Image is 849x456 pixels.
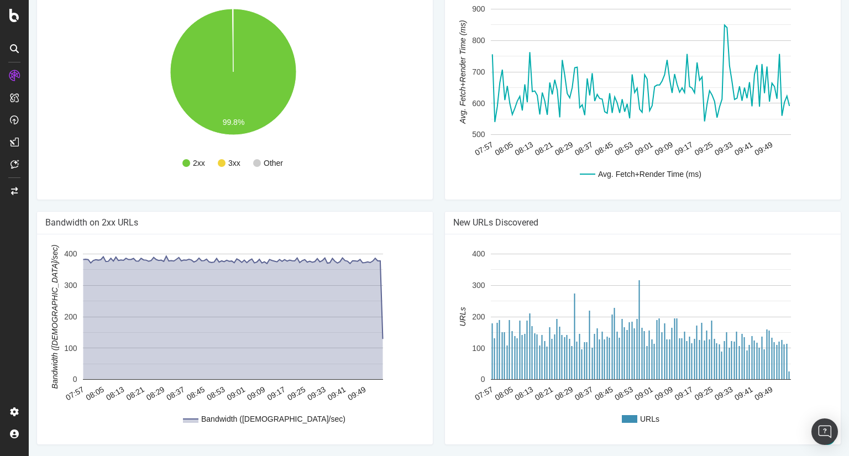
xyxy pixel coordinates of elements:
text: 200 [35,312,49,321]
text: 600 [443,99,457,108]
text: 300 [35,281,49,290]
text: 2xx [164,159,176,167]
text: 07:57 [444,140,466,157]
text: 100 [443,344,457,353]
text: 800 [443,36,457,45]
text: 400 [35,250,49,259]
text: 07:57 [35,385,57,402]
text: 09:01 [604,140,626,157]
text: 08:13 [485,385,506,402]
text: 09:41 [704,385,726,402]
text: 09:09 [217,385,238,402]
text: 09:17 [644,140,666,157]
text: 08:05 [464,385,486,402]
text: 09:09 [625,385,646,402]
text: 08:37 [544,140,566,157]
text: Other [235,159,254,167]
text: 08:53 [584,140,606,157]
text: 09:49 [317,385,339,402]
text: URLs [611,415,631,423]
text: 09:25 [664,385,686,402]
text: Bandwidth ([DEMOGRAPHIC_DATA]/sec) [22,245,30,389]
text: 08:53 [584,385,606,402]
text: 09:17 [644,385,666,402]
text: 09:49 [724,140,746,157]
text: URLs [429,307,438,327]
text: 700 [443,67,457,76]
svg: A chart. [424,243,800,436]
text: 09:17 [237,385,258,402]
h4: New URLs Discovered [424,217,804,228]
h4: Bandwidth on 2xx URLs [17,217,396,228]
text: 08:45 [156,385,178,402]
div: Open Intercom Messenger [811,418,838,445]
text: 08:45 [564,140,586,157]
text: 08:21 [505,385,526,402]
text: 07:57 [444,385,466,402]
text: 08:21 [96,385,117,402]
text: 08:45 [564,385,586,402]
text: Avg. Fetch+Render Time (ms) [569,170,673,179]
text: 0 [44,375,49,384]
text: Bandwidth ([DEMOGRAPHIC_DATA]/sec) [172,415,317,423]
svg: A chart. [17,243,392,436]
text: 08:29 [525,140,546,157]
text: 300 [443,281,457,290]
text: 08:29 [525,385,546,402]
text: 09:25 [664,140,686,157]
text: 09:33 [277,385,298,402]
text: 09:01 [604,385,626,402]
text: 500 [443,130,457,139]
text: 900 [443,5,457,14]
text: 99.8% [194,118,216,127]
text: 100 [35,344,49,353]
text: 08:37 [544,385,566,402]
text: 08:21 [505,140,526,157]
text: 08:05 [464,140,486,157]
text: 09:33 [684,385,706,402]
text: 09:01 [197,385,218,402]
text: 09:41 [297,385,319,402]
text: 200 [443,312,457,321]
text: 09:33 [684,140,706,157]
text: 0 [452,375,457,384]
text: 3xx [200,159,212,167]
text: 08:13 [485,140,506,157]
text: 09:25 [257,385,279,402]
text: 09:49 [724,385,746,402]
text: 08:53 [176,385,198,402]
text: 08:13 [76,385,97,402]
text: 08:29 [116,385,138,402]
text: Avg. Fetch+Render Time (ms) [429,20,438,125]
text: 08:05 [56,385,77,402]
text: 400 [443,250,457,259]
text: 09:41 [704,140,726,157]
text: 08:37 [136,385,158,402]
text: 09:09 [625,140,646,157]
